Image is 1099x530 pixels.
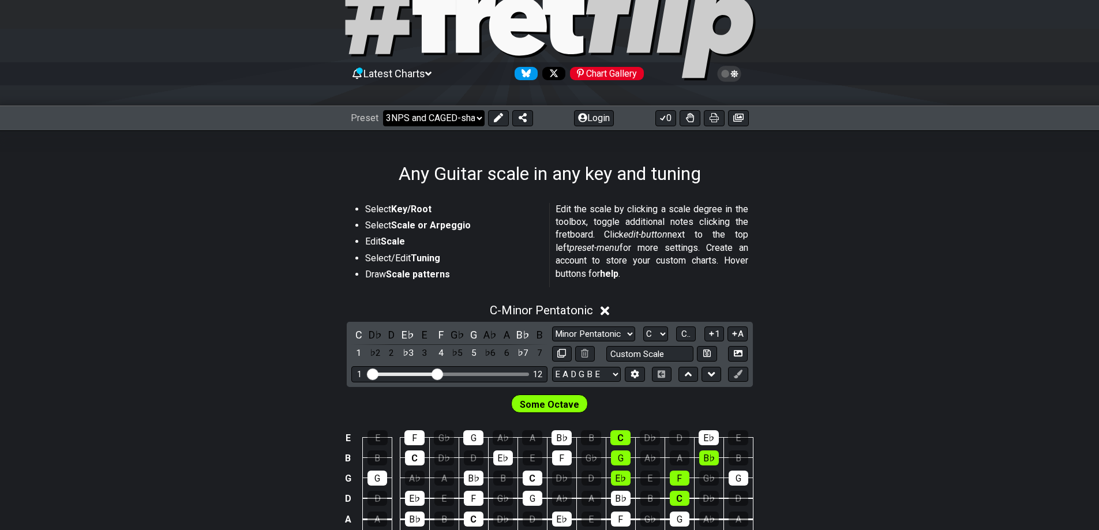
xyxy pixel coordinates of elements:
[391,204,432,215] strong: Key/Root
[729,491,748,506] div: D
[450,345,465,361] div: toggle scale degree
[640,430,660,445] div: D♭
[729,512,748,527] div: A
[678,367,698,382] button: Move up
[367,450,387,465] div: B
[433,345,448,361] div: toggle scale degree
[351,112,378,123] span: Preset
[611,512,631,527] div: F
[697,346,717,362] button: Store user defined scale
[405,471,425,486] div: A♭
[523,471,542,486] div: C
[516,345,531,361] div: toggle scale degree
[655,110,676,126] button: 0
[552,512,572,527] div: E♭
[532,345,547,361] div: toggle scale degree
[493,471,513,486] div: B
[493,512,513,527] div: D♭
[523,491,542,506] div: G
[552,471,572,486] div: D♭
[640,450,660,465] div: A♭
[699,512,719,527] div: A♭
[341,448,355,468] td: B
[391,220,471,231] strong: Scale or Arpeggio
[341,428,355,448] td: E
[381,236,405,247] strong: Scale
[556,203,748,280] p: Edit the scale by clicking a scale degree in the toolbox, toggle additional notes clicking the fr...
[365,203,542,219] li: Select
[351,366,547,382] div: Visible fret range
[581,430,601,445] div: B
[434,512,454,527] div: B
[434,491,454,506] div: E
[680,110,700,126] button: Toggle Dexterity for all fretkits
[404,430,425,445] div: F
[400,327,415,343] div: toggle pitch class
[400,345,415,361] div: toggle scale degree
[552,346,572,362] button: Copy
[699,491,719,506] div: D♭
[464,512,483,527] div: C
[538,67,565,80] a: Follow #fretflip at X
[728,430,748,445] div: E
[367,471,387,486] div: G
[670,471,689,486] div: F
[523,450,542,465] div: E
[652,367,672,382] button: Toggle horizontal chord view
[574,110,614,126] button: Login
[533,370,542,379] div: 12
[728,110,749,126] button: Create image
[670,491,689,506] div: C
[417,345,432,361] div: toggle scale degree
[384,345,399,361] div: toggle scale degree
[383,110,485,126] select: Preset
[363,67,425,80] span: Latest Charts
[493,491,513,506] div: G♭
[365,268,542,284] li: Draw
[532,327,547,343] div: toggle pitch class
[520,396,579,413] span: First enable full edit mode to edit
[670,512,689,527] div: G
[522,430,542,445] div: A
[510,67,538,80] a: Follow #fretflip at Bluesky
[405,512,425,527] div: B♭
[625,367,644,382] button: Edit Tuning
[341,488,355,509] td: D
[384,327,399,343] div: toggle pitch class
[552,430,572,445] div: B♭
[723,69,736,79] span: Toggle light / dark theme
[405,450,425,465] div: C
[523,512,542,527] div: D
[611,491,631,506] div: B♭
[463,430,483,445] div: G
[367,327,382,343] div: toggle pitch class
[357,370,362,379] div: 1
[610,430,631,445] div: C
[466,327,481,343] div: toggle pitch class
[386,269,450,280] strong: Scale patterns
[565,67,644,80] a: #fretflip at Pinterest
[552,491,572,506] div: A♭
[702,367,721,382] button: Move down
[490,303,593,317] span: C - Minor Pentatonic
[434,430,454,445] div: G♭
[351,345,366,361] div: toggle scale degree
[570,67,644,80] div: Chart Gallery
[699,430,719,445] div: E♭
[643,326,668,342] select: Tonic/Root
[704,110,725,126] button: Print
[569,242,620,253] em: preset-menu
[552,326,635,342] select: Scale
[367,512,387,527] div: A
[552,450,572,465] div: F
[552,367,621,382] select: Tuning
[699,471,719,486] div: G♭
[464,471,483,486] div: B♭
[624,229,667,240] em: edit-button
[433,327,448,343] div: toggle pitch class
[582,450,601,465] div: G♭
[611,450,631,465] div: G
[351,327,366,343] div: toggle pitch class
[728,367,748,382] button: First click edit preset to enable marker editing
[466,345,481,361] div: toggle scale degree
